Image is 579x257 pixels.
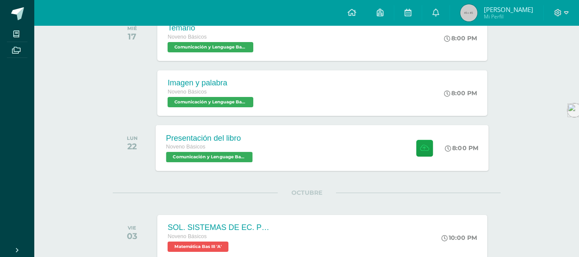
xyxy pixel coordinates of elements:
[460,4,477,21] img: 45x45
[127,31,137,42] div: 17
[166,152,253,162] span: Comunicación y Lenguage Bas III 'A'
[127,225,137,231] div: VIE
[484,5,533,14] span: [PERSON_NAME]
[168,42,253,52] span: Comunicación y Lenguage Bas III 'A'
[168,79,255,88] div: Imagen y palabra
[444,89,477,97] div: 8:00 PM
[127,231,137,241] div: 03
[168,24,255,33] div: Temario
[168,223,270,232] div: SOL. SISTEMAS DE EC. POR EL MÉTODO DE MATRÍZ AUMENTADA.
[168,34,207,40] span: Noveno Básicos
[166,133,255,142] div: Presentación del libro
[445,144,479,152] div: 8:00 PM
[168,89,207,95] span: Noveno Básicos
[168,242,228,252] span: Matemática Bas III 'A'
[168,97,253,107] span: Comunicación y Lenguage Bas III 'A'
[127,25,137,31] div: MIÉ
[127,141,138,151] div: 22
[166,144,206,150] span: Noveno Básicos
[441,234,477,242] div: 10:00 PM
[168,233,207,239] span: Noveno Básicos
[484,13,533,20] span: Mi Perfil
[444,34,477,42] div: 8:00 PM
[278,189,336,197] span: OCTUBRE
[127,135,138,141] div: LUN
